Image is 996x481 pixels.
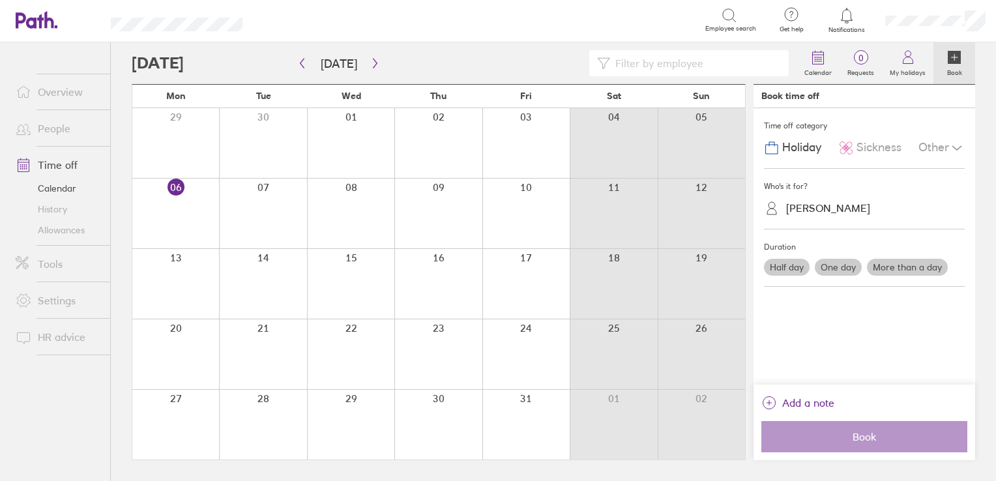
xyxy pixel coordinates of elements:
[5,178,110,199] a: Calendar
[5,287,110,313] a: Settings
[882,65,933,77] label: My holidays
[520,91,532,101] span: Fri
[826,7,868,34] a: Notifications
[166,91,186,101] span: Mon
[761,421,967,452] button: Book
[5,79,110,105] a: Overview
[797,65,840,77] label: Calendar
[256,91,271,101] span: Tue
[5,199,110,220] a: History
[310,53,368,74] button: [DATE]
[764,259,810,276] label: Half day
[782,141,821,154] span: Holiday
[840,53,882,63] span: 0
[761,392,834,413] button: Add a note
[342,91,361,101] span: Wed
[705,25,756,33] span: Employee search
[939,65,970,77] label: Book
[5,251,110,277] a: Tools
[5,324,110,350] a: HR advice
[5,152,110,178] a: Time off
[867,259,948,276] label: More than a day
[610,51,781,76] input: Filter by employee
[764,237,965,257] div: Duration
[826,26,868,34] span: Notifications
[278,14,311,25] div: Search
[815,259,862,276] label: One day
[761,91,819,101] div: Book time off
[882,42,933,84] a: My holidays
[693,91,710,101] span: Sun
[5,220,110,241] a: Allowances
[857,141,901,154] span: Sickness
[764,177,965,196] div: Who's it for?
[607,91,621,101] span: Sat
[840,42,882,84] a: 0Requests
[933,42,975,84] a: Book
[430,91,447,101] span: Thu
[764,116,965,136] div: Time off category
[782,392,834,413] span: Add a note
[5,115,110,141] a: People
[918,136,965,160] div: Other
[770,25,813,33] span: Get help
[840,65,882,77] label: Requests
[770,431,958,443] span: Book
[797,42,840,84] a: Calendar
[786,202,870,214] div: [PERSON_NAME]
